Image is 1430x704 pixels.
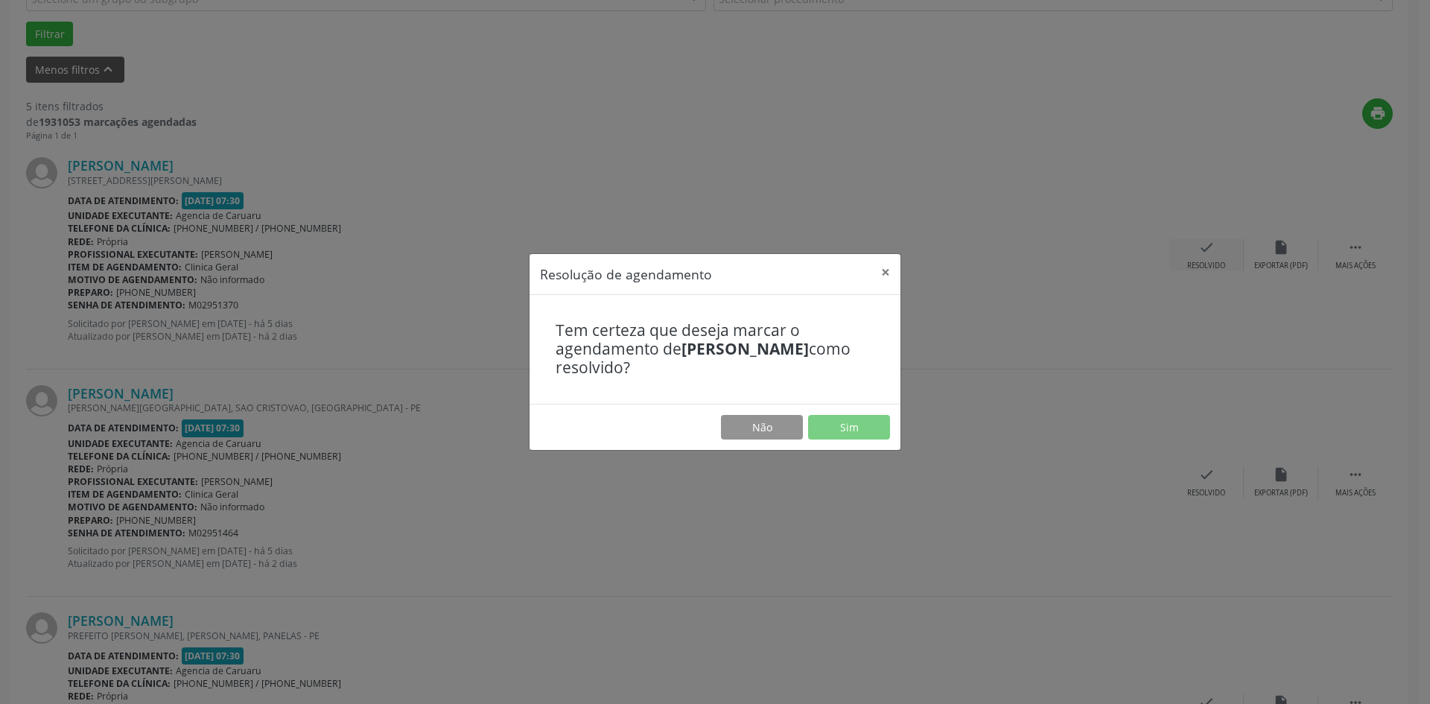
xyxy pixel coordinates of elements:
[871,254,900,291] button: Close
[540,264,712,284] h5: Resolução de agendamento
[681,338,809,359] b: [PERSON_NAME]
[808,415,890,440] button: Sim
[721,415,803,440] button: Não
[556,321,874,378] h4: Tem certeza que deseja marcar o agendamento de como resolvido?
